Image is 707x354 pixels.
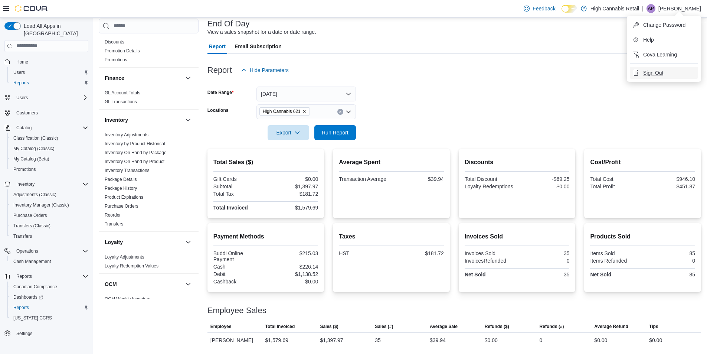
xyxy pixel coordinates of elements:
div: Cashback [213,279,264,285]
span: Inventory On Hand by Package [105,150,167,156]
button: Catalog [13,123,35,132]
a: My Catalog (Classic) [10,144,58,153]
input: Dark Mode [562,5,577,13]
span: Help [643,36,654,43]
span: Users [10,68,88,77]
span: Inventory Manager (Classic) [10,201,88,210]
span: High Cannabis 621 [263,108,301,115]
span: Operations [16,248,38,254]
span: Promotions [13,166,36,172]
a: GL Transactions [105,99,137,104]
button: Loyalty [184,238,193,247]
span: Purchase Orders [10,211,88,220]
a: Transfers (Classic) [10,221,53,230]
span: Total Invoiced [265,324,295,329]
span: Run Report [322,129,348,136]
span: Sales ($) [320,324,338,329]
p: [PERSON_NAME] [658,4,701,13]
span: Product Expirations [105,194,143,200]
div: $1,397.97 [320,336,343,345]
span: Operations [13,247,88,256]
div: Gift Cards [213,176,264,182]
a: OCM Weekly Inventory [105,296,150,302]
h2: Payment Methods [213,232,318,241]
span: Inventory On Hand by Product [105,159,164,165]
h3: End Of Day [207,19,250,28]
span: Package Details [105,176,137,182]
button: Transfers [7,231,91,241]
h2: Average Spent [339,158,444,167]
a: Package History [105,186,137,191]
span: Reports [10,78,88,87]
button: Users [13,93,31,102]
button: Reports [1,271,91,282]
div: Discounts & Promotions [99,38,199,67]
span: Transfers (Classic) [13,223,50,229]
span: Classification (Classic) [10,134,88,143]
div: Loyalty [99,253,199,273]
label: Date Range [207,90,234,95]
div: 0 [518,258,569,264]
span: Average Refund [594,324,628,329]
div: Buddi Online Payment [213,250,264,262]
button: Promotions [7,164,91,175]
span: Reports [13,80,29,86]
button: My Catalog (Beta) [7,154,91,164]
div: View a sales snapshot for a date or date range. [207,28,316,36]
p: | [642,4,644,13]
div: Total Cost [590,176,641,182]
div: Debit [213,271,264,277]
button: Home [1,56,91,67]
h2: Taxes [339,232,444,241]
span: Canadian Compliance [10,282,88,291]
button: Inventory [105,116,182,124]
span: Home [16,59,28,65]
a: Promotion Details [105,48,140,53]
span: Package History [105,185,137,191]
button: Reports [7,302,91,313]
div: -$69.25 [518,176,569,182]
strong: Total Invoiced [213,205,248,211]
button: Settings [1,328,91,338]
a: Purchase Orders [105,204,138,209]
span: GL Account Totals [105,90,140,96]
strong: Net Sold [590,272,611,277]
div: Finance [99,88,199,109]
span: Customers [13,108,88,117]
div: OCM [99,295,199,306]
button: [DATE] [256,87,356,101]
div: Subtotal [213,184,264,189]
a: Promotions [10,165,39,174]
span: Loyalty Redemption Values [105,263,158,269]
div: $39.94 [393,176,444,182]
button: Users [1,92,91,103]
span: My Catalog (Beta) [10,155,88,163]
a: [US_STATE] CCRS [10,314,55,322]
button: Run Report [314,125,356,140]
h2: Discounts [465,158,570,167]
a: Customers [13,108,41,117]
span: Catalog [13,123,88,132]
span: Promotions [10,165,88,174]
button: Classification (Classic) [7,133,91,143]
h2: Products Sold [590,232,695,241]
div: Items Sold [590,250,641,256]
span: Cash Management [10,257,88,266]
button: Reports [7,78,91,88]
span: Dashboards [10,293,88,302]
button: Loyalty [105,238,182,246]
h3: Finance [105,74,124,82]
button: Hide Parameters [238,63,292,78]
span: Transfers [105,221,123,227]
a: Transfers [10,232,35,241]
span: Refunds ($) [485,324,509,329]
span: Reports [13,305,29,311]
button: Users [7,67,91,78]
span: Dashboards [13,294,43,300]
div: 0 [540,336,543,345]
span: Washington CCRS [10,314,88,322]
div: $0.00 [518,184,569,189]
a: Discounts [105,39,124,45]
